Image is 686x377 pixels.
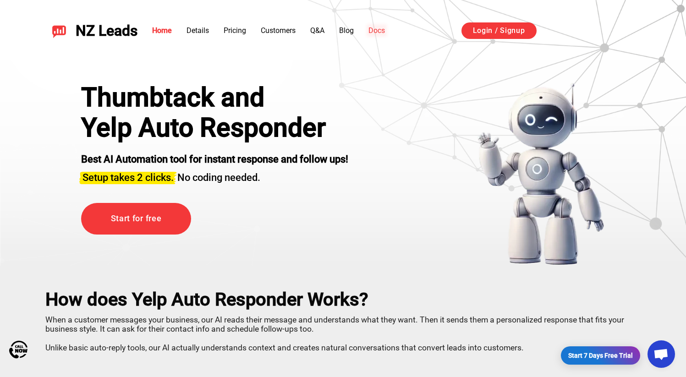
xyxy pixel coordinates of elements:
a: Blog [339,26,354,35]
a: Start for free [81,203,191,235]
p: When a customer messages your business, our AI reads their message and understands what they want... [45,311,641,352]
h3: No coding needed. [81,166,348,185]
a: Q&A [310,26,324,35]
a: Docs [368,26,385,35]
a: Details [187,26,209,35]
h2: How does Yelp Auto Responder Works? [45,289,641,310]
a: Start 7 Days Free Trial [561,346,640,365]
a: Pricing [224,26,246,35]
img: Call Now [9,340,27,359]
span: Setup takes 2 clicks. [82,172,174,183]
h1: Yelp Auto Responder [81,113,348,143]
img: NZ Leads logo [52,23,66,38]
div: Open chat [648,340,675,368]
a: Login / Signup [461,22,537,39]
div: Thumbtack and [81,82,348,113]
iframe: Sign in with Google Button [546,21,647,41]
strong: Best AI Automation tool for instant response and follow ups! [81,153,348,165]
a: Customers [261,26,296,35]
a: Home [152,26,172,35]
img: yelp bot [477,82,605,266]
span: NZ Leads [76,22,137,39]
